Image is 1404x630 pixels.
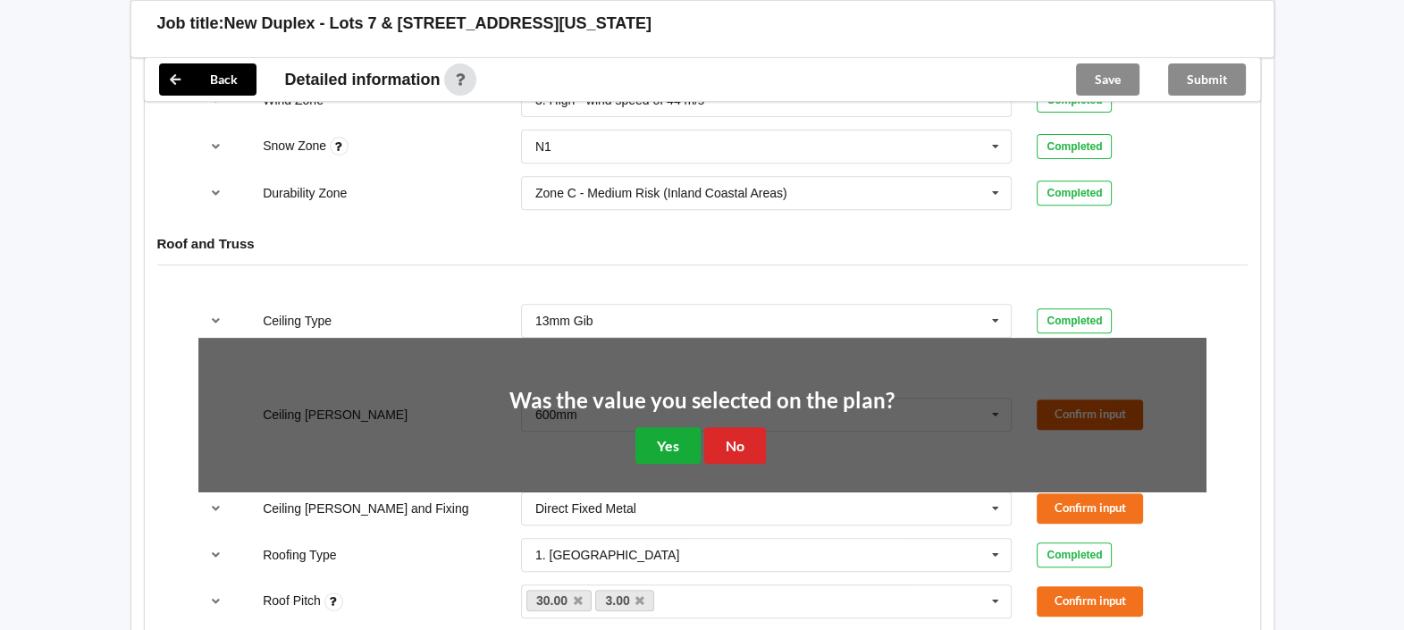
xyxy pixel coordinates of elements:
a: 30.00 [526,590,593,611]
div: Zone C - Medium Risk (Inland Coastal Areas) [535,187,787,199]
button: reference-toggle [198,492,233,525]
div: Completed [1037,134,1112,159]
div: 13mm Gib [535,315,593,327]
button: Confirm input [1037,493,1143,523]
button: Back [159,63,256,96]
div: N1 [535,140,551,153]
h2: Was the value you selected on the plan? [509,387,895,415]
div: Completed [1037,181,1112,206]
button: reference-toggle [198,585,233,617]
div: Direct Fixed Metal [535,502,636,515]
button: No [704,427,766,464]
button: reference-toggle [198,539,233,571]
button: Confirm input [1037,586,1143,616]
label: Ceiling [PERSON_NAME] and Fixing [263,501,468,516]
label: Ceiling Type [263,314,332,328]
div: 3. High - wind speed of 44 m/s [535,94,704,106]
label: Snow Zone [263,139,330,153]
button: Yes [635,427,701,464]
h3: Job title: [157,13,224,34]
label: Roofing Type [263,548,336,562]
div: 1. [GEOGRAPHIC_DATA] [535,549,679,561]
label: Durability Zone [263,186,347,200]
h3: New Duplex - Lots 7 & [STREET_ADDRESS][US_STATE] [224,13,652,34]
h4: Roof and Truss [157,235,1248,252]
div: Completed [1037,542,1112,567]
label: Roof Pitch [263,593,324,608]
label: Wind Zone [263,93,324,107]
span: Detailed information [285,71,441,88]
button: reference-toggle [198,305,233,337]
div: Completed [1037,308,1112,333]
button: reference-toggle [198,130,233,163]
button: reference-toggle [198,177,233,209]
a: 3.00 [595,590,654,611]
